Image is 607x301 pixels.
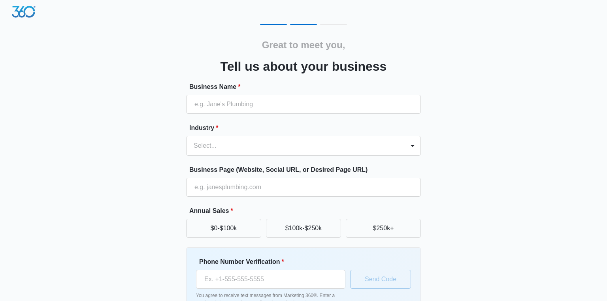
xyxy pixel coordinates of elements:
[189,165,424,175] label: Business Page (Website, Social URL, or Desired Page URL)
[346,219,421,238] button: $250k+
[186,219,261,238] button: $0-$100k
[189,123,424,133] label: Industry
[266,219,341,238] button: $100k-$250k
[186,178,421,197] input: e.g. janesplumbing.com
[221,57,387,76] h3: Tell us about your business
[196,270,345,289] input: Ex. +1-555-555-5555
[189,82,424,92] label: Business Name
[199,257,349,267] label: Phone Number Verification
[189,206,424,216] label: Annual Sales
[262,38,345,52] h2: Great to meet you,
[186,95,421,114] input: e.g. Jane's Plumbing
